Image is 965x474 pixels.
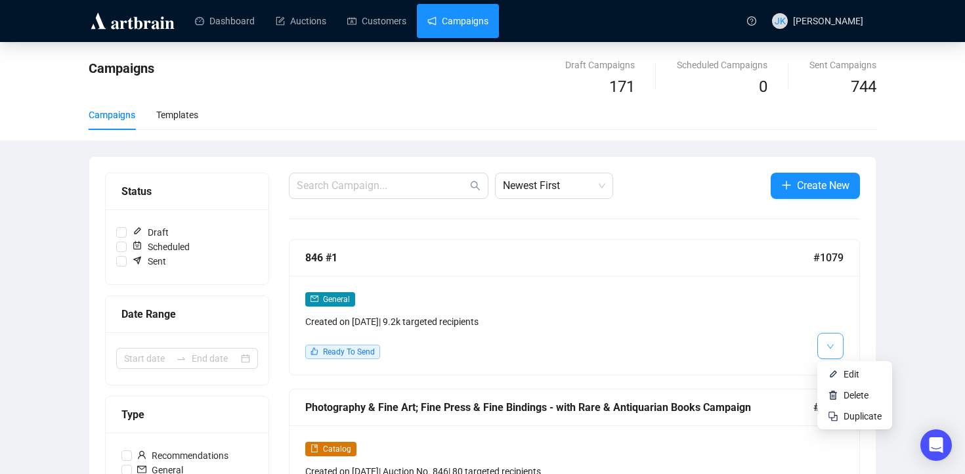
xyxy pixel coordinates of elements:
div: Sent Campaigns [809,58,876,72]
div: Open Intercom Messenger [920,429,952,461]
a: Campaigns [427,4,488,38]
span: Campaigns [89,60,154,76]
span: to [176,353,186,364]
span: mail [311,295,318,303]
input: End date [192,351,238,366]
div: Scheduled Campaigns [677,58,767,72]
span: Recommendations [132,448,234,463]
div: 846 #1 [305,249,813,266]
span: #1079 [813,249,844,266]
span: 0 [759,77,767,96]
span: user [137,450,146,460]
div: Status [121,183,253,200]
span: Edit [844,369,859,379]
span: Sent [127,254,171,269]
span: Delete [844,390,868,400]
div: Photography & Fine Art; Fine Press & Fine Bindings - with Rare & Antiquarian Books Campaign [305,399,813,416]
div: Campaigns [89,108,135,122]
span: Ready To Send [323,347,375,356]
span: #1078 [813,399,844,416]
a: Dashboard [195,4,255,38]
span: swap-right [176,353,186,364]
a: 846 #1#1079mailGeneralCreated on [DATE]| 9.2k targeted recipientslikeReady To Send [289,239,860,376]
div: Templates [156,108,198,122]
span: JK [775,14,786,28]
span: [PERSON_NAME] [793,16,863,26]
span: Catalog [323,444,351,454]
span: like [311,347,318,355]
img: svg+xml;base64,PHN2ZyB4bWxucz0iaHR0cDovL3d3dy53My5vcmcvMjAwMC9zdmciIHdpZHRoPSIyNCIgaGVpZ2h0PSIyNC... [828,411,838,421]
span: search [470,181,481,191]
button: Create New [771,173,860,199]
span: Newest First [503,173,605,198]
input: Search Campaign... [297,178,467,194]
span: mail [137,465,146,474]
div: Type [121,406,253,423]
span: 171 [609,77,635,96]
input: Start date [124,351,171,366]
img: svg+xml;base64,PHN2ZyB4bWxucz0iaHR0cDovL3d3dy53My5vcmcvMjAwMC9zdmciIHhtbG5zOnhsaW5rPSJodHRwOi8vd3... [828,390,838,400]
span: plus [781,180,792,190]
div: Created on [DATE] | 9.2k targeted recipients [305,314,707,329]
div: Date Range [121,306,253,322]
span: Scheduled [127,240,195,254]
a: Customers [347,4,406,38]
span: Draft [127,225,174,240]
div: Draft Campaigns [565,58,635,72]
span: question-circle [747,16,756,26]
span: Duplicate [844,411,882,421]
span: 744 [851,77,876,96]
a: Auctions [276,4,326,38]
span: down [826,343,834,351]
span: book [311,444,318,452]
span: Create New [797,177,849,194]
span: General [323,295,350,304]
img: svg+xml;base64,PHN2ZyB4bWxucz0iaHR0cDovL3d3dy53My5vcmcvMjAwMC9zdmciIHhtbG5zOnhsaW5rPSJodHRwOi8vd3... [828,369,838,379]
img: logo [89,11,177,32]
